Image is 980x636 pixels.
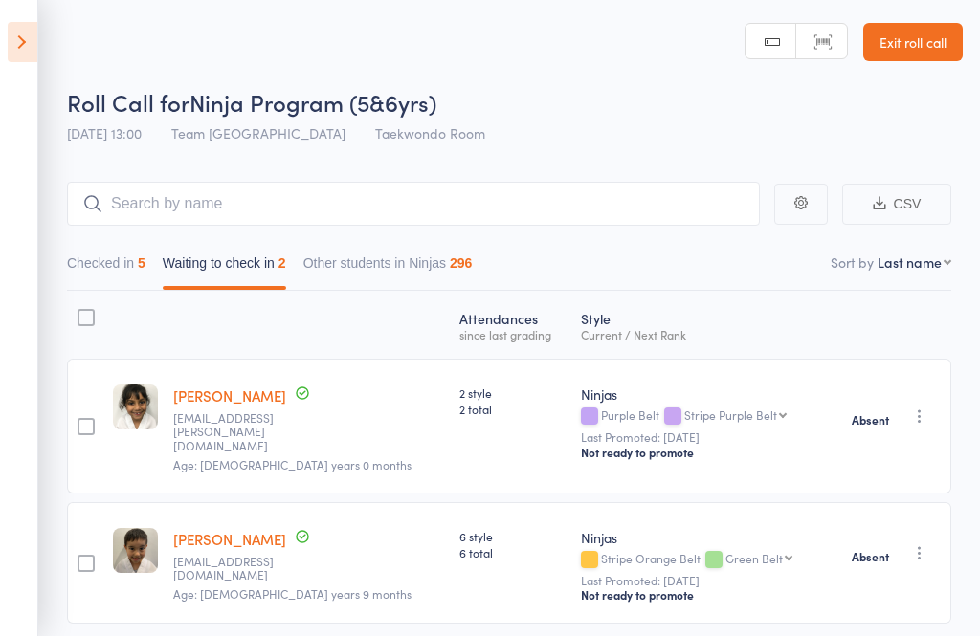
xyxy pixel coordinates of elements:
span: Taekwondo Room [375,123,485,143]
span: [DATE] 13:00 [67,123,142,143]
span: 2 total [459,401,566,417]
span: Team [GEOGRAPHIC_DATA] [171,123,345,143]
div: Not ready to promote [581,445,822,460]
input: Search by name [67,182,760,226]
button: Waiting to check in2 [163,246,286,290]
div: Stripe Orange Belt [581,552,822,568]
span: 6 style [459,528,566,544]
small: Last Promoted: [DATE] [581,574,822,587]
small: sid.parwez@gmail.com [173,411,298,452]
span: 2 style [459,384,566,401]
small: Last Promoted: [DATE] [581,430,822,444]
div: 296 [450,255,472,271]
img: image1748057531.png [113,384,158,429]
span: Age: [DEMOGRAPHIC_DATA] years 0 months [173,456,412,472]
span: Roll Call for [67,86,189,118]
span: Ninja Program (5&6yrs) [189,86,436,118]
button: CSV [842,184,951,225]
span: Age: [DEMOGRAPHIC_DATA] years 9 months [173,585,412,602]
div: since last grading [459,328,566,340]
div: Not ready to promote [581,587,822,603]
label: Sort by [831,252,874,272]
button: Other students in Ninjas296 [303,246,473,290]
button: Checked in5 [67,246,145,290]
strong: Absent [852,549,889,564]
span: 6 total [459,544,566,560]
div: Current / Next Rank [581,328,822,340]
div: Last name [878,252,942,272]
a: [PERSON_NAME] [173,529,286,549]
div: Atten­dances [452,299,573,350]
small: ah1984bosna@hotmail.com [173,555,298,582]
div: 2 [278,255,286,271]
img: image1714791351.png [113,528,158,573]
div: Green Belt [725,552,783,564]
div: 5 [138,255,145,271]
div: Style [573,299,830,350]
a: [PERSON_NAME] [173,385,286,406]
div: Ninjas [581,384,822,404]
div: Stripe Purple Belt [684,408,777,421]
div: Purple Belt [581,408,822,425]
strong: Absent [852,412,889,428]
a: Exit roll call [863,23,963,61]
div: Ninjas [581,528,822,547]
